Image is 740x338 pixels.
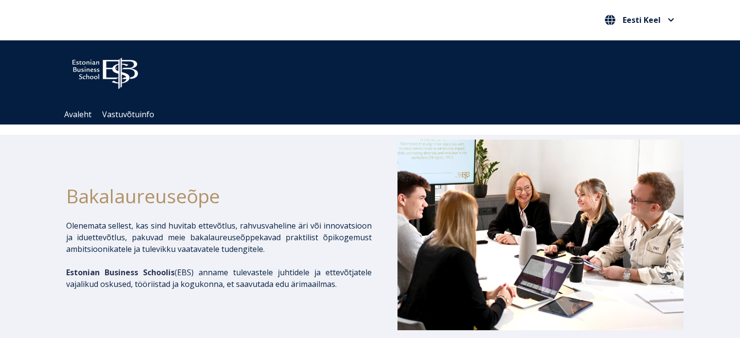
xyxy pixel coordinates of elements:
span: Estonian Business Schoolis [66,267,175,278]
a: Vastuvõtuinfo [102,109,154,120]
p: Olenemata sellest, kas sind huvitab ettevõtlus, rahvusvaheline äri või innovatsioon ja iduettevõt... [66,220,372,255]
div: Navigation Menu [59,105,691,125]
span: ( [66,267,177,278]
h1: Bakalaureuseõpe [66,181,372,210]
span: Eesti Keel [623,16,661,24]
button: Eesti Keel [602,12,677,28]
p: EBS) anname tulevastele juhtidele ja ettevõtjatele vajalikud oskused, tööriistad ja kogukonna, et... [66,267,372,290]
img: Bakalaureusetudengid [397,140,684,330]
a: Avaleht [64,109,91,120]
nav: Vali oma keel [602,12,677,28]
img: ebs_logo2016_white [64,50,146,92]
